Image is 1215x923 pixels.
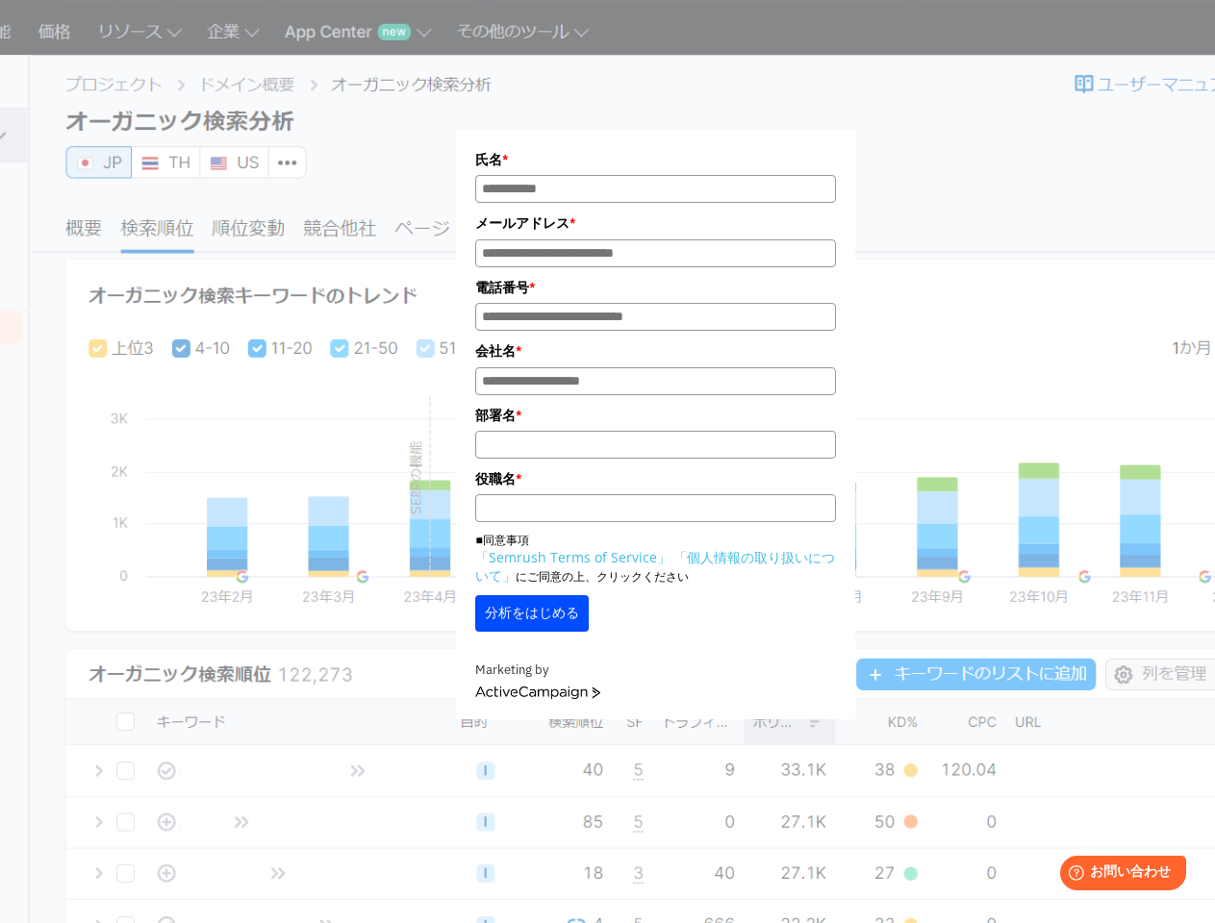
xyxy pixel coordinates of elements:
[475,468,835,489] label: 役職名
[475,212,835,234] label: メールアドレス
[475,661,835,681] div: Marketing by
[475,340,835,362] label: 会社名
[475,277,835,298] label: 電話番号
[475,548,671,566] a: 「Semrush Terms of Service」
[475,548,835,585] a: 「個人情報の取り扱いについて」
[1044,848,1194,902] iframe: Help widget launcher
[475,595,589,632] button: 分析をはじめる
[475,405,835,426] label: 部署名
[475,149,835,170] label: 氏名
[475,532,835,586] p: ■同意事項 にご同意の上、クリックください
